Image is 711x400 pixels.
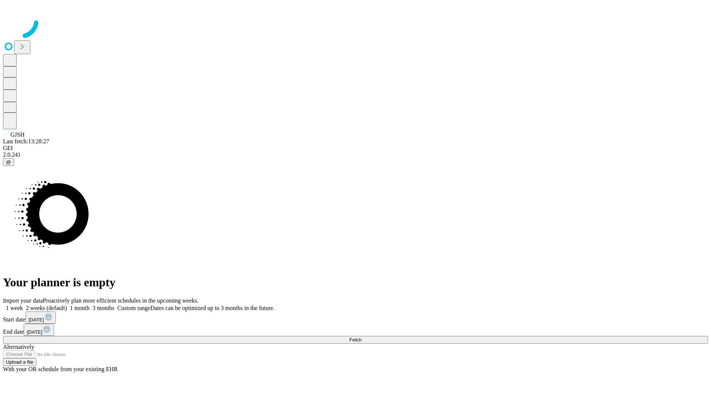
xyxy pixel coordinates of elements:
[24,324,54,336] button: [DATE]
[3,297,43,304] span: Import your data
[6,305,23,311] span: 1 week
[3,158,14,166] button: @
[3,276,708,289] h1: Your planner is empty
[6,159,11,165] span: @
[150,305,274,311] span: Dates can be optimized up to 3 months in the future.
[3,138,49,144] span: Last fetch: 13:28:27
[3,311,708,324] div: Start date
[29,317,44,323] span: [DATE]
[93,305,114,311] span: 3 months
[43,297,198,304] span: Proactively plan more efficient schedules in the upcoming weeks.
[3,358,36,366] button: Upload a file
[3,151,708,158] div: 2.0.241
[3,366,118,372] span: With your OR schedule from your existing EHR
[3,344,34,350] span: Alternatively
[10,131,24,138] span: GJSH
[3,336,708,344] button: Fetch
[26,311,56,324] button: [DATE]
[3,145,708,151] div: GEI
[349,337,361,343] span: Fetch
[26,305,67,311] span: 2 weeks (default)
[117,305,150,311] span: Custom range
[27,329,42,335] span: [DATE]
[70,305,90,311] span: 1 month
[3,324,708,336] div: End date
